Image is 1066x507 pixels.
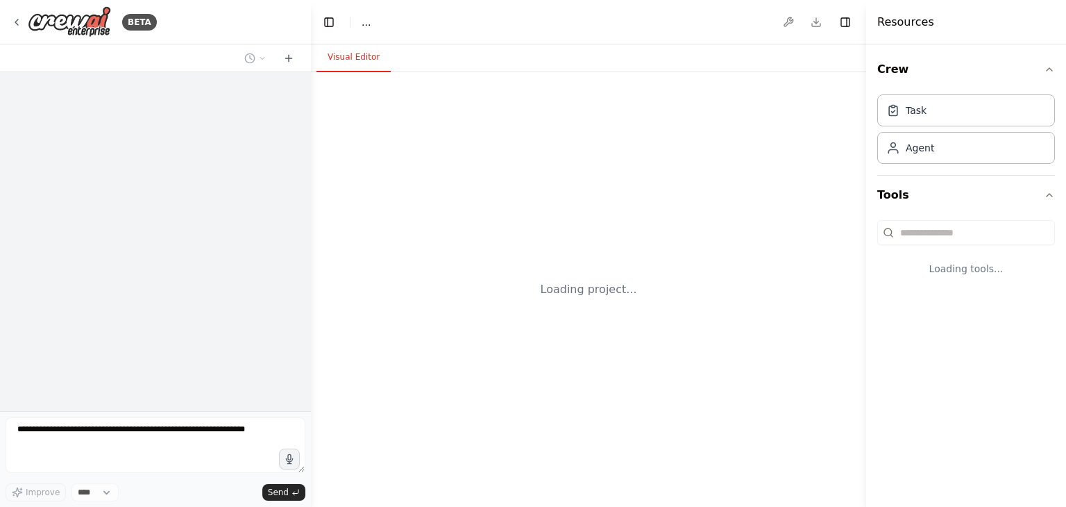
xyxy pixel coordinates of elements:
[877,14,934,31] h4: Resources
[279,449,300,469] button: Click to speak your automation idea
[26,487,60,498] span: Improve
[239,50,272,67] button: Switch to previous chat
[262,484,305,501] button: Send
[28,6,111,38] img: Logo
[362,15,371,29] nav: breadcrumb
[316,43,391,72] button: Visual Editor
[877,215,1055,298] div: Tools
[319,13,339,32] button: Hide left sidebar
[836,13,855,32] button: Hide right sidebar
[6,483,66,501] button: Improve
[877,50,1055,89] button: Crew
[268,487,289,498] span: Send
[362,15,371,29] span: ...
[906,103,927,117] div: Task
[877,89,1055,175] div: Crew
[278,50,300,67] button: Start a new chat
[122,14,157,31] div: BETA
[877,176,1055,215] button: Tools
[541,281,637,298] div: Loading project...
[877,251,1055,287] div: Loading tools...
[906,141,934,155] div: Agent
